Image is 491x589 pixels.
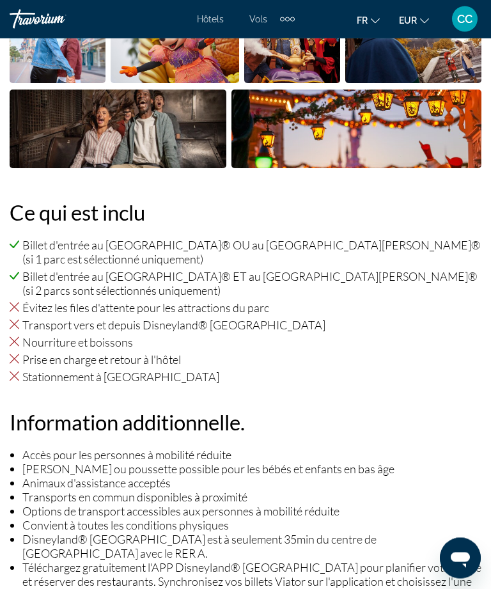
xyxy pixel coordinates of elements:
[22,448,481,462] li: Accès pour les personnes à mobilité réduite
[345,4,481,84] button: Open full-screen image slider
[10,336,481,350] li: Nourriture et boissons
[10,239,481,267] li: Billet d'entrée au [GEOGRAPHIC_DATA]® OU au [GEOGRAPHIC_DATA][PERSON_NAME]® (si 1 parc est sélect...
[22,519,481,533] li: Convient à toutes les conditions physiques
[399,15,417,26] span: EUR
[10,318,481,333] li: Transport vers et depuis Disneyland® [GEOGRAPHIC_DATA]
[10,10,105,29] a: Travorium
[10,4,105,84] button: Open full-screen image slider
[244,4,340,84] button: Open full-screen image slider
[448,6,481,33] button: User Menu
[457,13,472,26] span: CC
[10,200,481,226] h2: Ce qui est inclu
[440,538,481,579] iframe: Bouton de lancement de la fenêtre de messagerie
[22,505,481,519] li: Options de transport accessibles aux personnes à mobilité réduite
[22,462,481,476] li: [PERSON_NAME] ou poussette possible pour les bébés et enfants en bas âge
[197,14,224,24] a: Hôtels
[280,9,295,29] button: Extra navigation items
[249,14,267,24] a: Vols
[22,533,481,561] li: Disneyland® [GEOGRAPHIC_DATA] est à seulement 35min du centre de [GEOGRAPHIC_DATA] avec le RER A.
[10,410,481,436] h2: Information additionnelle.
[10,90,226,169] button: Open full-screen image slider
[399,11,429,29] button: Change currency
[111,4,239,84] button: Open full-screen image slider
[22,476,481,491] li: Animaux d'assistance acceptés
[10,270,481,298] li: Billet d'entrée au [GEOGRAPHIC_DATA]® ET au [GEOGRAPHIC_DATA][PERSON_NAME]® (si 2 parcs sont séle...
[10,370,481,384] li: Stationnement à [GEOGRAPHIC_DATA]
[10,301,481,315] li: Évitez les files d'attente pour les attractions du parc
[231,90,481,169] button: Open full-screen image slider
[22,491,481,505] li: Transports en commun disponibles à proximité
[357,15,368,26] span: fr
[357,11,380,29] button: Change language
[10,353,481,367] li: Prise en charge et retour à l'hôtel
